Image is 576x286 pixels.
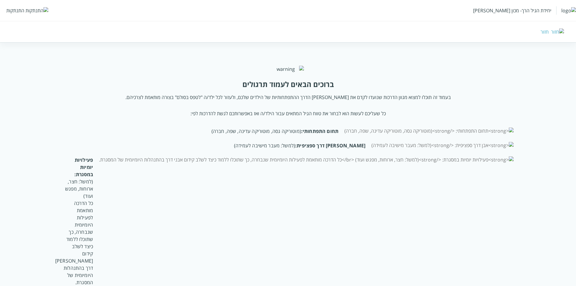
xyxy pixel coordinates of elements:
[272,66,304,72] img: warning
[62,142,365,149] div: (למשל: מעבר מישיבה לעמידה)
[62,128,338,135] div: (מוטוריקה גסה, מוטוריקה עדינה, שפה, חברה)
[301,128,338,134] strong: תחום התפתחותי:
[473,7,551,14] div: יחידת הגיל הרך- מכון [PERSON_NAME]
[561,7,576,14] img: logo
[344,128,514,134] img: <strong>תחום התפתחותי: </strong>(מוטוריקה גסה, מוטוריקה עדינה, שפה, חברה)
[295,142,365,149] strong: [PERSON_NAME] דרך ספציפית:
[190,110,386,117] p: כל שעליכם לעשות הוא לבחור את טווח הגיל המתאים עבור הילד/ה ואז באפשרותכם לגשת להדרכות לפי:
[62,156,93,286] div: (למשל: חצר, ארוחות, מפגש ועוד) כל הדרכה מותאמת לפעילות היומיומית שנבחרה, כך שתוכלו ללמוד כיצד לשל...
[99,156,514,163] img: <strong>פעילויות יומיות במסגרת: </strong>(למשל: חצר, ארוחות, מפגש ועוד) <br/>כל הדרכה מותאמת לפעי...
[551,29,564,35] img: חזור
[74,157,93,178] strong: פעילויות יומיות במסגרת:
[25,7,48,14] img: התנתקות
[125,94,451,101] p: בעמוד זה תוכלו למצוא מגוון הדרכות שנועדו לקדם את [PERSON_NAME] הדרך ההתפתחותיות של הילדים שלכם, ו...
[371,142,514,149] img: <strong>אבן דרך ספציפית: </strong>(למשל: מעבר מישיבה לעמידה)
[6,7,24,14] div: התנתקות
[541,29,549,35] div: חזור
[242,80,334,89] div: ברוכים הבאים לעמוד תרגולים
